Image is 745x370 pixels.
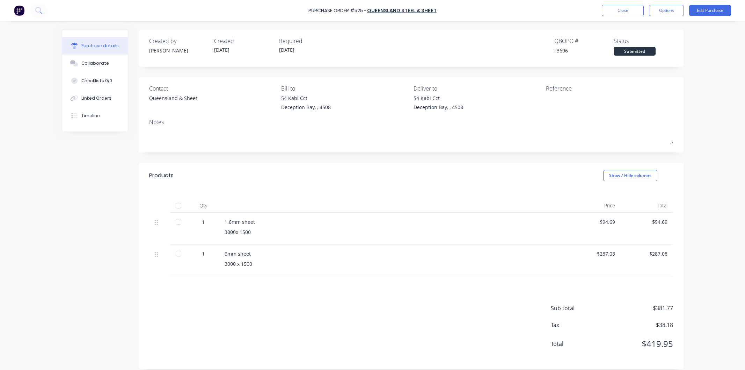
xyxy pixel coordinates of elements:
span: $38.18 [603,321,673,329]
span: Sub total [551,304,603,312]
div: $94.69 [574,218,615,226]
div: Deliver to [414,84,541,93]
div: Created by [149,37,209,45]
button: Close [602,5,644,16]
div: $287.08 [626,250,667,257]
div: [PERSON_NAME] [149,47,209,54]
div: Bill to [281,84,408,93]
button: Options [649,5,684,16]
div: Queensland & Sheet [149,94,197,102]
button: Checklists 0/0 [62,72,128,90]
button: Edit Purchase [689,5,731,16]
div: 6mm sheet [225,250,563,257]
div: Total [621,199,673,213]
button: Linked Orders [62,90,128,107]
div: Deception Bay, , 4508 [281,104,331,111]
div: Required [279,37,338,45]
div: $94.69 [626,218,667,226]
div: Checklists 0/0 [81,78,112,84]
div: Notes [149,118,673,126]
button: Purchase details [62,37,128,55]
div: Status [614,37,673,45]
div: 54 Kabi Cct [281,94,331,102]
div: Reference [546,84,673,93]
div: 54 Kabi Cct [414,94,463,102]
a: Queensland Steel & Sheet [367,7,437,14]
div: $287.08 [574,250,615,257]
div: Submitted [614,47,656,56]
div: Collaborate [81,60,109,66]
span: Total [551,340,603,348]
span: $381.77 [603,304,673,312]
div: Purchase Order #525 - [308,7,366,14]
div: Qty [188,199,219,213]
div: 1 [193,250,213,257]
div: 3000 x 1500 [225,260,563,268]
div: 3000x 1500 [225,228,563,236]
div: Products [149,171,174,180]
span: Tax [551,321,603,329]
div: Created [214,37,273,45]
div: Linked Orders [81,95,111,101]
button: Timeline [62,107,128,124]
button: Collaborate [62,55,128,72]
div: F3696 [554,47,614,54]
div: 1.6mm sheet [225,218,563,226]
div: Timeline [81,113,100,119]
button: Show / Hide columns [603,170,657,181]
div: Price [568,199,621,213]
div: 1 [193,218,213,226]
span: $419.95 [603,337,673,350]
div: Deception Bay, , 4508 [414,104,463,111]
div: Contact [149,84,276,93]
div: QBO PO # [554,37,614,45]
div: Purchase details [81,43,119,49]
img: Factory [14,5,24,16]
